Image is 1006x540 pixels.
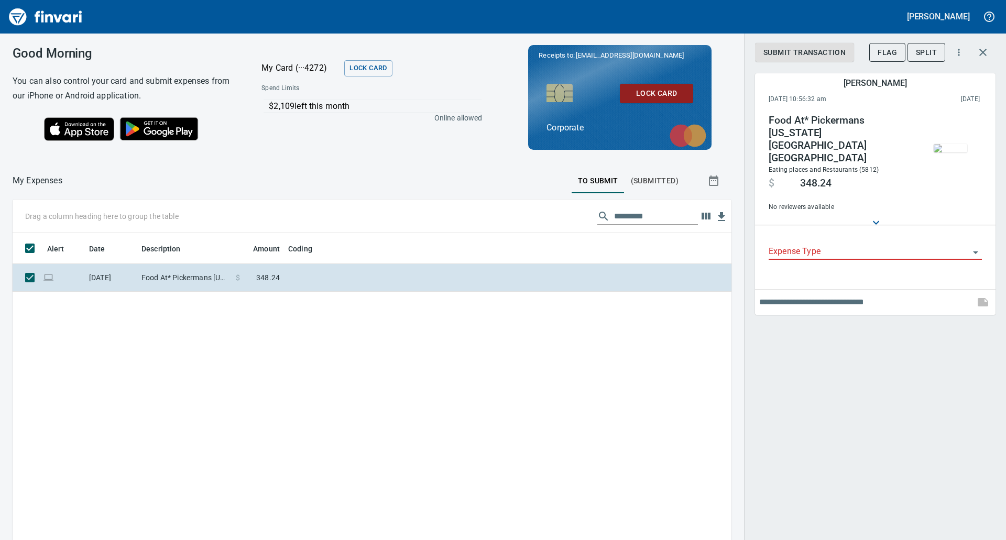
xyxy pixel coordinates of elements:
[894,94,980,105] span: This charge was settled by the merchant and appears on the 2025/09/20 statement.
[947,41,970,64] button: More
[970,290,996,315] span: This records your note into the expense
[89,243,105,255] span: Date
[6,4,85,29] img: Finvari
[85,264,137,292] td: [DATE]
[907,43,945,62] button: Split
[769,166,879,173] span: Eating places and Restaurants (5812)
[769,177,774,190] span: $
[769,202,911,213] span: No reviewers available
[141,243,181,255] span: Description
[763,46,846,59] span: Submit Transaction
[664,119,712,152] img: mastercard.svg
[256,272,280,283] span: 348.24
[253,113,482,123] p: Online allowed
[714,209,729,225] button: Download Table
[344,60,392,76] button: Lock Card
[44,117,114,141] img: Download on the App Store
[141,243,194,255] span: Description
[47,243,78,255] span: Alert
[869,43,905,62] button: Flag
[769,114,911,164] h4: Food At* Pickermans [US_STATE][GEOGRAPHIC_DATA] [GEOGRAPHIC_DATA]
[261,83,390,94] span: Spend Limits
[769,94,894,105] span: [DATE] 10:56:32 am
[236,272,240,283] span: $
[261,62,340,74] p: My Card (···4272)
[269,100,481,113] p: $2,109 left this month
[628,87,685,100] span: Lock Card
[878,46,897,59] span: Flag
[546,122,693,134] p: Corporate
[755,43,854,62] button: Submit Transaction
[13,74,235,103] h6: You can also control your card and submit expenses from our iPhone or Android application.
[916,46,937,59] span: Split
[13,174,62,187] nav: breadcrumb
[698,168,731,193] button: Show transactions within a particular date range
[13,46,235,61] h3: Good Morning
[844,78,906,89] h5: [PERSON_NAME]
[620,84,693,103] button: Lock Card
[114,112,204,146] img: Get it on Google Play
[13,174,62,187] p: My Expenses
[25,211,179,222] p: Drag a column heading here to group the table
[89,243,119,255] span: Date
[907,11,970,22] h5: [PERSON_NAME]
[904,8,972,25] button: [PERSON_NAME]
[349,62,387,74] span: Lock Card
[575,50,685,60] span: [EMAIL_ADDRESS][DOMAIN_NAME]
[631,174,679,188] span: (Submitted)
[253,243,280,255] span: Amount
[137,264,232,292] td: Food At* Pickermans [US_STATE][GEOGRAPHIC_DATA] [GEOGRAPHIC_DATA]
[288,243,326,255] span: Coding
[970,40,996,65] button: Close transaction
[47,243,64,255] span: Alert
[578,174,618,188] span: To Submit
[288,243,312,255] span: Coding
[43,274,54,281] span: Online transaction
[539,50,701,61] p: Receipts to:
[239,243,280,255] span: Amount
[800,177,832,190] span: 348.24
[934,144,967,152] img: receipts%2Fmarketjohnson%2F2025-09-22%2FrMc8t4bUeGPycGSU9BBvNCyPcn43__C1IS8GgVq1liNhYDtBi80.jpg
[968,245,983,260] button: Open
[698,208,714,224] button: Choose columns to display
